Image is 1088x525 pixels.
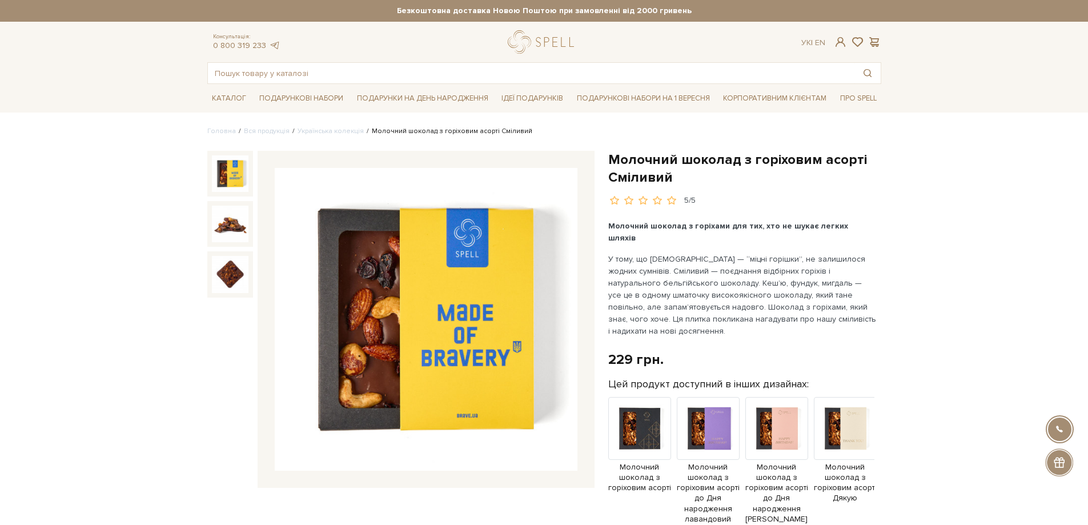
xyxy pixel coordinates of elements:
input: Пошук товару у каталозі [208,63,854,83]
img: Молочний шоколад з горіховим асорті Сміливий [212,206,248,242]
label: Цей продукт доступний в інших дизайнах: [608,378,809,391]
a: Молочний шоколад з горіховим асорті [608,423,671,493]
a: Молочний шоколад з горіховим асорті до Дня народження лавандовий [677,423,740,524]
span: Молочний шоколад з горіховим асорті до Дня народження лавандовий [677,462,740,524]
span: Молочний шоколад з горіховим асорті до Дня народження [PERSON_NAME] [745,462,808,524]
img: Продукт [745,397,808,460]
a: Вся продукція [244,127,290,135]
button: Пошук товару у каталозі [854,63,881,83]
span: Молочний шоколад з горіховим асорті Дякую [814,462,877,504]
a: Головна [207,127,236,135]
div: 229 грн. [608,351,664,368]
a: Ідеї подарунків [497,90,568,107]
a: Про Spell [836,90,881,107]
a: Корпоративним клієнтам [718,89,831,108]
span: Молочний шоколад з горіховим асорті [608,462,671,494]
a: Подарунки на День народження [352,90,493,107]
b: Молочний шоколад з горіхами для тих, хто не шукає легких шляхів [608,221,848,243]
h1: Молочний шоколад з горіховим асорті Сміливий [608,151,881,186]
a: En [815,38,825,47]
a: 0 800 319 233 [213,41,266,50]
span: | [811,38,813,47]
img: Продукт [608,397,671,460]
img: Молочний шоколад з горіховим асорті Сміливий [212,155,248,192]
img: Молочний шоколад з горіховим асорті Сміливий [212,256,248,292]
li: Молочний шоколад з горіховим асорті Сміливий [364,126,532,137]
span: Консультація: [213,33,280,41]
a: Молочний шоколад з горіховим асорті до Дня народження [PERSON_NAME] [745,423,808,524]
a: Подарункові набори на 1 Вересня [572,89,714,108]
strong: Безкоштовна доставка Новою Поштою при замовленні від 2000 гривень [207,6,881,16]
a: logo [508,30,579,54]
div: Ук [801,38,825,48]
p: У тому, що [DEMOGRAPHIC_DATA] — “міцні горішки”, не залишилося жодних сумнівів. Сміливий — поєдна... [608,253,876,337]
img: Продукт [814,397,877,460]
a: Подарункові набори [255,90,348,107]
img: Продукт [677,397,740,460]
a: Каталог [207,90,251,107]
a: telegram [269,41,280,50]
a: Молочний шоколад з горіховим асорті Дякую [814,423,877,503]
img: Молочний шоколад з горіховим асорті Сміливий [275,168,577,471]
a: Українська колекція [298,127,364,135]
div: 5/5 [684,195,696,206]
